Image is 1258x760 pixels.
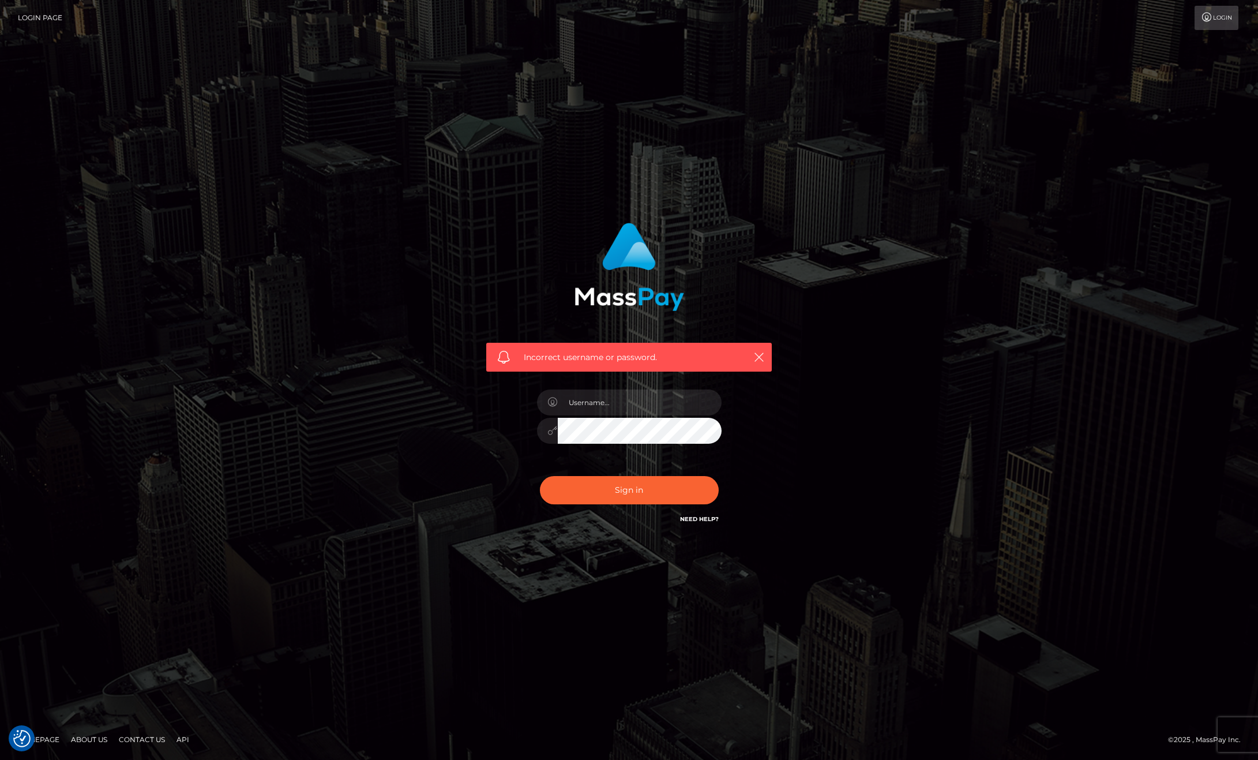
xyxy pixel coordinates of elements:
button: Consent Preferences [13,730,31,747]
a: About Us [66,731,112,748]
a: Login Page [18,6,62,30]
a: Homepage [13,731,64,748]
img: Revisit consent button [13,730,31,747]
div: © 2025 , MassPay Inc. [1168,733,1249,746]
a: Login [1195,6,1238,30]
a: Need Help? [680,515,719,523]
a: API [172,731,194,748]
img: MassPay Login [574,223,684,311]
button: Sign in [540,476,719,504]
a: Contact Us [114,731,170,748]
input: Username... [558,390,722,415]
span: Incorrect username or password. [524,351,734,364]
